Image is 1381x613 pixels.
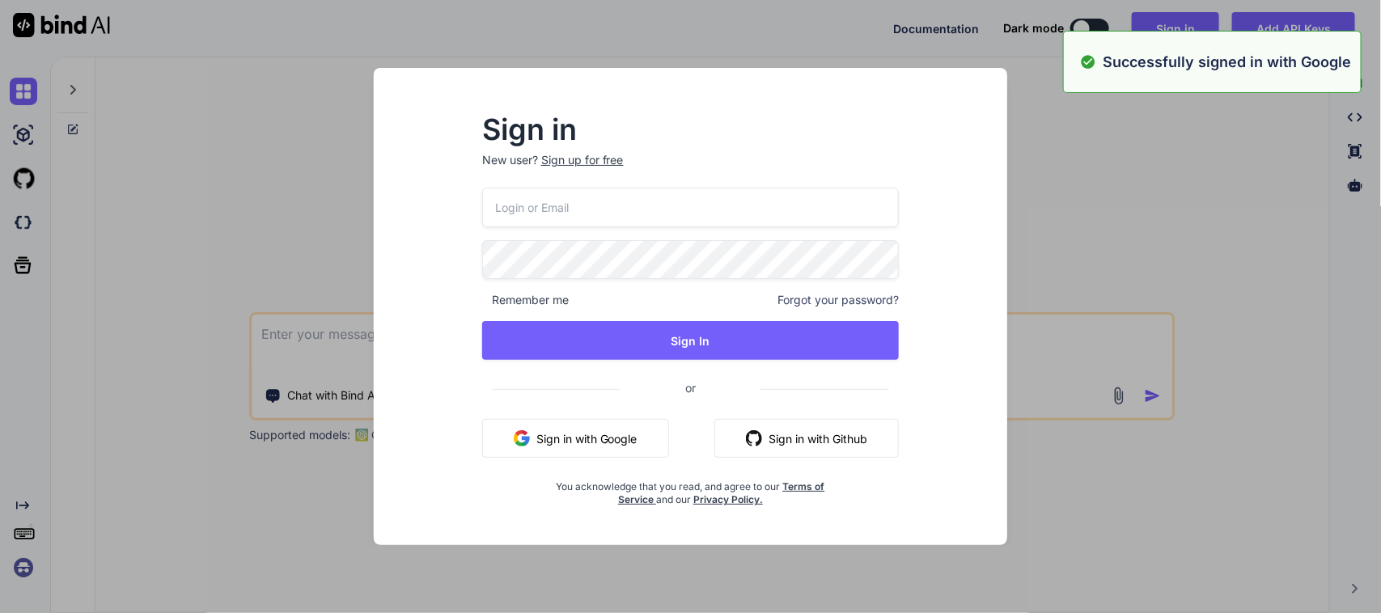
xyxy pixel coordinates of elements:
[482,116,900,142] h2: Sign in
[552,471,830,506] div: You acknowledge that you read, and agree to our and our
[482,152,900,188] p: New user?
[482,188,900,227] input: Login or Email
[482,419,669,458] button: Sign in with Google
[514,430,530,446] img: google
[621,368,760,408] span: or
[618,480,825,505] a: Terms of Service
[714,419,899,458] button: Sign in with Github
[482,321,900,360] button: Sign In
[541,152,624,168] div: Sign up for free
[1080,51,1096,73] img: alert
[746,430,762,446] img: github
[482,292,569,308] span: Remember me
[1103,51,1351,73] p: Successfully signed in with Google
[693,493,763,505] a: Privacy Policy.
[777,292,899,308] span: Forgot your password?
